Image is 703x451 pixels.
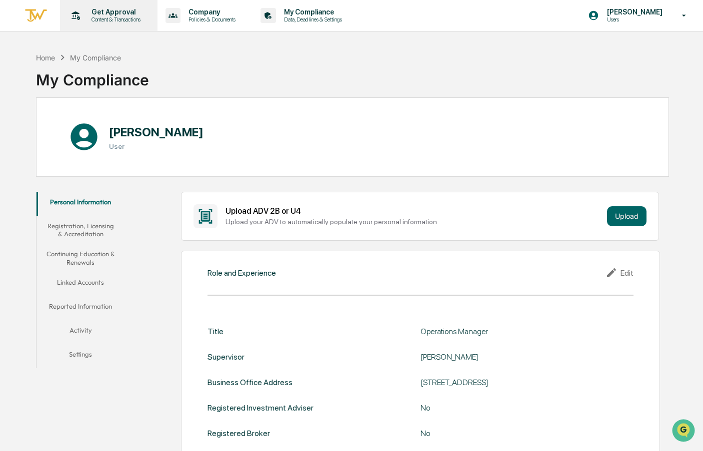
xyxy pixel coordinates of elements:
span: Attestations [82,126,124,136]
div: No [420,429,633,438]
p: My Compliance [276,8,347,16]
div: Title [207,327,223,336]
a: Powered byPylon [70,169,121,177]
div: 🗄️ [72,127,80,135]
p: How can we help? [10,21,182,37]
div: Start new chat [34,76,164,86]
button: Reported Information [36,296,124,320]
div: My Compliance [36,63,149,89]
button: Linked Accounts [36,272,124,296]
div: Supervisor [207,352,244,362]
p: [PERSON_NAME] [599,8,667,16]
iframe: Open customer support [671,418,698,445]
div: Business Office Address [207,378,292,387]
img: 1746055101610-c473b297-6a78-478c-a979-82029cc54cd1 [10,76,28,94]
div: [PERSON_NAME] [420,352,633,362]
h1: [PERSON_NAME] [109,125,203,139]
button: Upload [607,206,646,226]
div: Operations Manager [420,327,633,336]
span: Pylon [99,169,121,177]
img: logo [24,7,48,24]
div: Registered Investment Adviser [207,403,313,413]
div: No [420,403,633,413]
button: Registration, Licensing & Accreditation [36,216,124,244]
div: My Compliance [70,53,121,62]
button: Start new chat [170,79,182,91]
a: 🖐️Preclearance [6,122,68,140]
a: 🗄️Attestations [68,122,128,140]
a: 🔎Data Lookup [6,141,67,159]
input: Clear [26,45,165,56]
button: Continuing Education & Renewals [36,244,124,272]
p: Data, Deadlines & Settings [276,16,347,23]
p: Company [180,8,240,16]
p: Content & Transactions [83,16,145,23]
div: Upload your ADV to automatically populate your personal information. [225,218,602,226]
div: Edit [605,267,633,279]
div: secondary tabs example [36,192,124,368]
span: Data Lookup [20,145,63,155]
button: Settings [36,344,124,368]
div: [STREET_ADDRESS] [420,378,633,387]
button: Personal Information [36,192,124,216]
p: Get Approval [83,8,145,16]
button: Activity [36,320,124,344]
div: We're available if you need us! [34,86,126,94]
div: 🖐️ [10,127,18,135]
div: Home [36,53,55,62]
h3: User [109,142,203,150]
div: Role and Experience [207,268,276,278]
div: Upload ADV 2B or U4 [225,206,602,216]
p: Users [599,16,667,23]
span: Preclearance [20,126,64,136]
div: 🔎 [10,146,18,154]
div: Registered Broker [207,429,270,438]
p: Policies & Documents [180,16,240,23]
